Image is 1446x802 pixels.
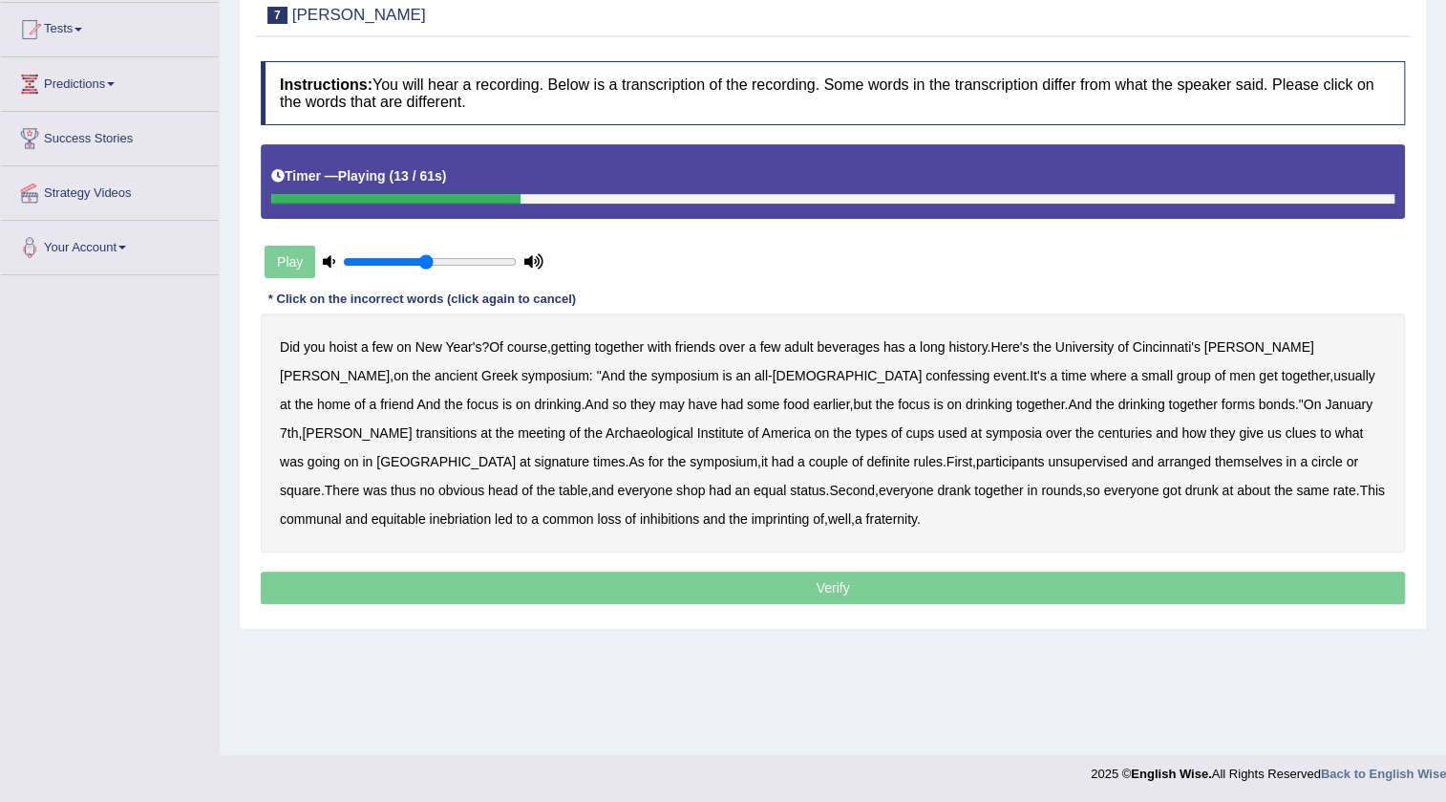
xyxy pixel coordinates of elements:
b: January [1325,397,1372,412]
b: rules [913,454,942,469]
b: [GEOGRAPHIC_DATA] [376,454,516,469]
strong: English Wise. [1131,767,1211,781]
b: common [542,511,594,527]
b: a [908,339,916,355]
b: rounds [1041,483,1082,498]
b: times [593,454,625,469]
b: had [772,454,794,469]
b: on [516,397,531,412]
b: communal [280,511,342,527]
b: couple [809,454,848,469]
b: but [853,397,871,412]
b: equal [754,483,786,498]
b: meeting [518,425,565,441]
b: types [855,425,886,441]
b: Institute [697,425,744,441]
b: symposium [690,454,757,469]
b: you [304,339,326,355]
b: There [325,483,360,498]
b: for [648,454,663,469]
b: few [759,339,780,355]
b: is [722,368,732,383]
b: have [688,397,716,412]
b: was [363,483,387,498]
b: the [496,425,514,441]
b: group [1177,368,1211,383]
b: a [1300,454,1308,469]
b: of [354,397,366,412]
a: Success Stories [1,112,219,160]
b: America [761,425,810,441]
b: 13 / 61s [393,168,442,184]
b: a [855,511,862,527]
b: on [946,397,962,412]
b: shop [676,483,705,498]
b: table [559,483,587,498]
b: arranged [1158,454,1211,469]
b: ) [442,168,447,184]
a: Your Account [1,221,219,269]
b: over [1046,425,1072,441]
b: is [933,397,943,412]
b: Greek [481,368,518,383]
b: at [520,454,531,469]
b: This [1359,483,1384,498]
b: on [396,339,412,355]
b: together [1281,368,1329,383]
b: the [833,425,851,441]
b: the [729,511,747,527]
b: earlier [813,397,849,412]
b: drank [937,483,970,498]
b: friends [675,339,715,355]
b: a [749,339,756,355]
b: the [1274,483,1292,498]
b: it [761,454,768,469]
small: [PERSON_NAME] [292,6,426,24]
b: drunk [1184,483,1218,498]
b: bonds [1258,397,1294,412]
b: used [938,425,967,441]
b: inhibitions [640,511,699,527]
b: together [595,339,644,355]
b: what [1335,425,1364,441]
b: well [828,511,851,527]
a: Predictions [1,57,219,105]
b: fraternity [865,511,916,527]
b: of [748,425,759,441]
b: transitions [415,425,477,441]
b: no [419,483,435,498]
b: in [362,454,372,469]
b: confessing [925,368,989,383]
b: together [1016,397,1065,412]
b: [PERSON_NAME] [280,368,390,383]
b: a [1130,368,1138,383]
b: signature [534,454,589,469]
b: food [783,397,809,412]
b: getting [551,339,591,355]
b: had [709,483,731,498]
b: ( [389,168,393,184]
b: [PERSON_NAME] [1204,339,1314,355]
b: head [488,483,518,498]
b: at [1222,483,1233,498]
b: Archaeological [606,425,693,441]
b: the [444,397,462,412]
b: together [1168,397,1217,412]
b: and [703,511,725,527]
b: how [1181,425,1206,441]
b: everyone [879,483,934,498]
b: [DEMOGRAPHIC_DATA] [773,368,923,383]
b: a [1050,368,1057,383]
b: clues [1285,425,1316,441]
b: Cincinnati's [1132,339,1200,355]
b: all [755,368,768,383]
b: the [876,397,894,412]
b: symposia [986,425,1042,441]
b: and [345,511,367,527]
b: and [1156,425,1178,441]
b: to [517,511,528,527]
b: the [413,368,431,383]
b: so [612,397,627,412]
b: home [317,397,351,412]
b: the [1095,397,1114,412]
